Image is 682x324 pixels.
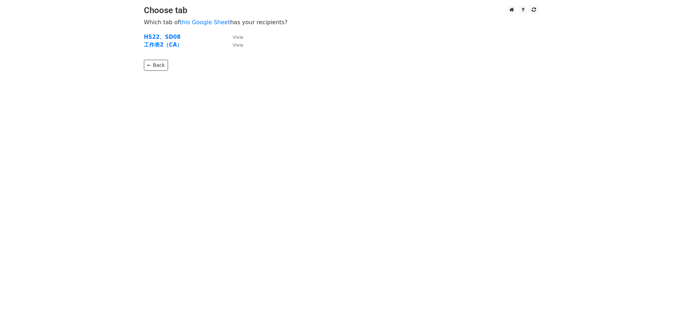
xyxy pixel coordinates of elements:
[233,42,243,48] small: View
[226,42,243,48] a: View
[144,60,168,71] a: ← Back
[144,42,182,48] a: 工作表2（CA）
[144,18,538,26] p: Which tab of has your recipients?
[226,34,243,40] a: View
[180,19,230,26] a: this Google Sheet
[144,5,538,16] h3: Choose tab
[144,34,180,40] a: HS22、SD08
[233,34,243,40] small: View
